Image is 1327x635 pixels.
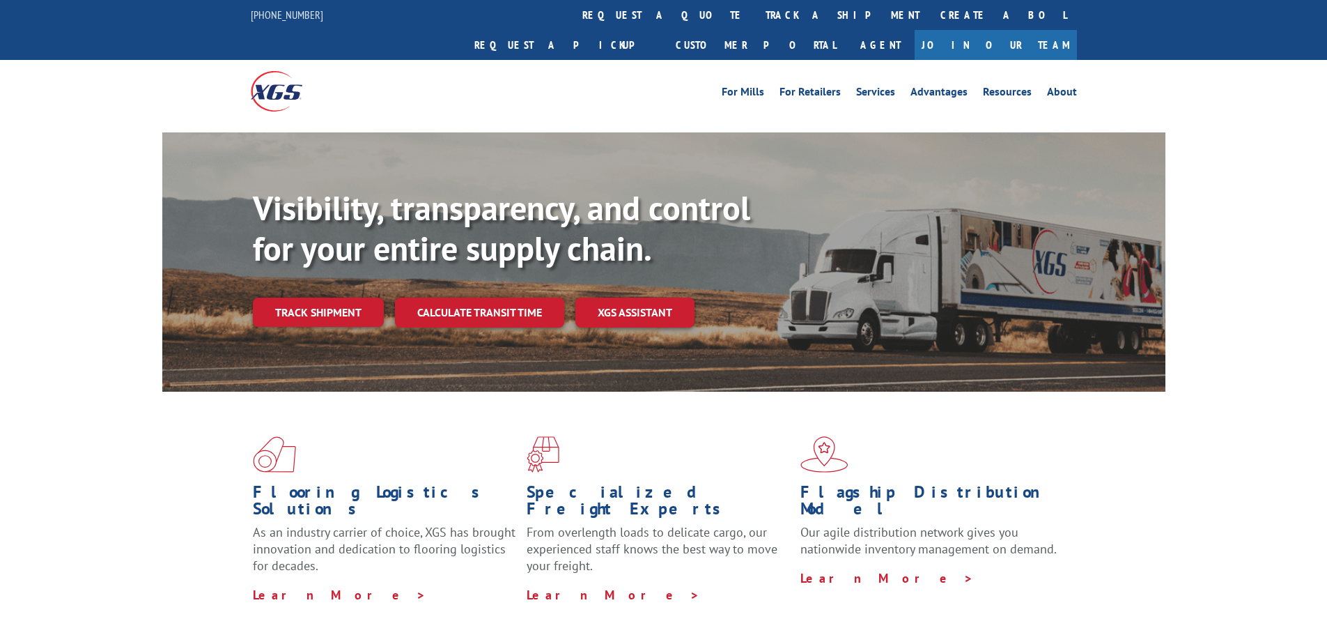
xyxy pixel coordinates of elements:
h1: Specialized Freight Experts [527,484,790,524]
span: As an industry carrier of choice, XGS has brought innovation and dedication to flooring logistics... [253,524,515,574]
h1: Flagship Distribution Model [800,484,1064,524]
a: Advantages [910,86,968,102]
b: Visibility, transparency, and control for your entire supply chain. [253,186,750,270]
a: Resources [983,86,1032,102]
a: [PHONE_NUMBER] [251,8,323,22]
a: XGS ASSISTANT [575,298,694,328]
img: xgs-icon-total-supply-chain-intelligence-red [253,436,296,473]
a: About [1047,86,1077,102]
a: Customer Portal [665,30,846,60]
a: For Retailers [779,86,841,102]
a: Calculate transit time [395,298,564,328]
img: xgs-icon-focused-on-flooring-red [527,436,559,473]
a: Join Our Team [915,30,1077,60]
a: For Mills [722,86,764,102]
a: Learn More > [527,587,700,603]
p: From overlength loads to delicate cargo, our experienced staff knows the best way to move your fr... [527,524,790,586]
h1: Flooring Logistics Solutions [253,484,516,524]
a: Agent [846,30,915,60]
a: Learn More > [253,587,426,603]
span: Our agile distribution network gives you nationwide inventory management on demand. [800,524,1057,557]
a: Request a pickup [464,30,665,60]
a: Services [856,86,895,102]
a: Track shipment [253,298,384,327]
a: Learn More > [800,570,974,586]
img: xgs-icon-flagship-distribution-model-red [800,436,848,473]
